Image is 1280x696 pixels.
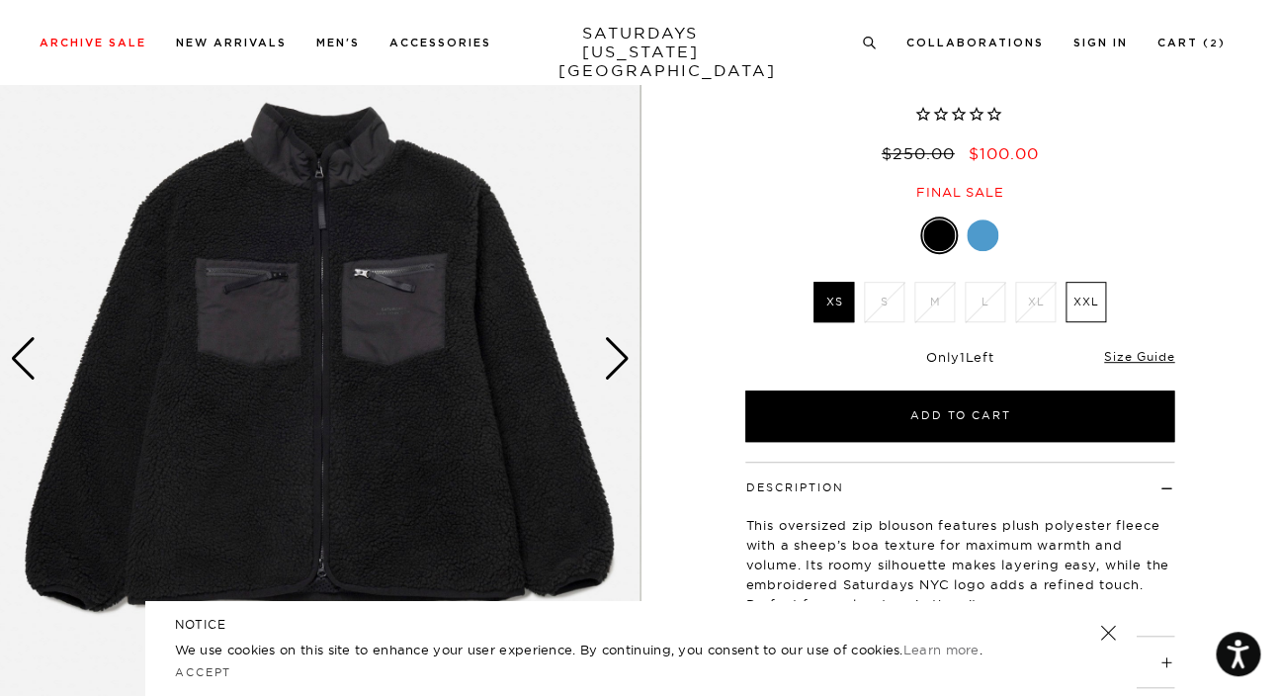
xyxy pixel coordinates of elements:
a: SATURDAYS[US_STATE][GEOGRAPHIC_DATA] [558,24,722,80]
del: $250.00 [882,143,963,163]
a: Sign In [1073,38,1128,48]
h1: Boa Fleece Zip Blouson [742,19,1177,89]
div: Next slide [604,337,631,381]
p: This oversized zip blouson features plush polyester fleece with a sheep’s boa texture for maximum... [745,515,1174,614]
a: Accept [175,665,232,679]
p: We use cookies on this site to enhance your user experience. By continuing, you consent to our us... [175,640,1036,659]
a: Archive Sale [40,38,146,48]
a: Size Guide [1104,349,1174,364]
a: Collaborations [906,38,1044,48]
small: 2 [1210,40,1219,48]
button: Add to Cart [745,391,1174,442]
label: XS [813,282,854,322]
a: Accessories [389,38,491,48]
span: 1 [959,349,965,365]
button: Description [745,482,843,493]
div: Only Left [745,349,1174,366]
a: Cart (2) [1157,38,1226,48]
label: XXL [1066,282,1106,322]
span: $100.00 [969,143,1039,163]
a: Men's [316,38,360,48]
span: Black [742,56,1177,89]
h5: NOTICE [175,616,1106,634]
a: Learn more [902,642,979,657]
div: Final sale [742,184,1177,201]
span: Rated 0.0 out of 5 stars 0 reviews [742,105,1177,126]
a: New Arrivals [176,38,287,48]
div: Previous slide [10,337,37,381]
